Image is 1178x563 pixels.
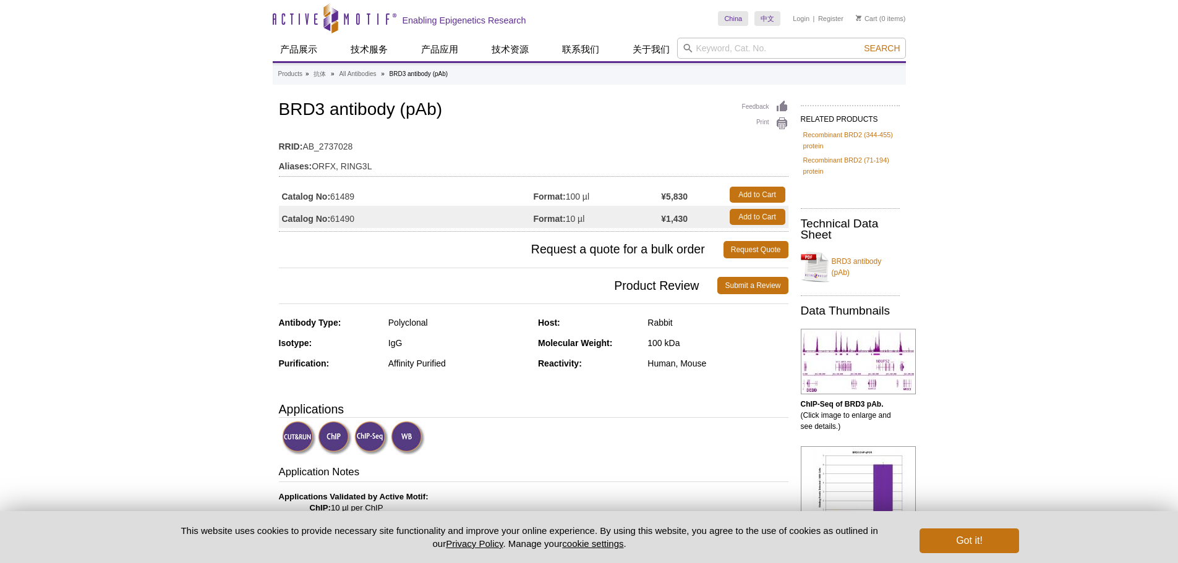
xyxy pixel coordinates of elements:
img: BRD3 antibody (pAb) tested by ChIP-Seq. [801,329,916,394]
a: Feedback [742,100,788,114]
a: Request Quote [723,241,788,258]
li: » [381,70,385,77]
strong: ¥1,430 [661,213,688,224]
li: » [331,70,335,77]
strong: Antibody Type: [279,318,341,328]
h3: Applications [279,400,788,418]
a: All Antibodies [339,69,376,80]
a: 产品展示 [273,38,325,61]
a: 关于我们 [625,38,677,61]
img: CUT&RUN Validated [282,421,316,455]
td: ORFX, RING3L [279,153,788,173]
img: Your Cart [856,15,861,21]
div: Affinity Purified [388,358,529,369]
td: AB_2737028 [279,133,788,153]
p: 10 µl per ChIP 10 µl each 1:500- 1:2,000 dilution 1 µl per 50 µl reaction [279,491,788,547]
strong: Catalog No: [282,213,331,224]
a: 技术资源 [484,38,536,61]
a: Recombinant BRD2 (344-455) protein [803,129,897,151]
h2: Technical Data Sheet [801,218,900,240]
a: Add to Cart [730,209,785,225]
a: BRD3 antibody (pAb) [801,248,900,286]
h2: Data Thumbnails [801,305,900,316]
div: 100 kDa [647,337,788,349]
a: Privacy Policy [446,538,503,549]
a: Submit a Review [717,277,788,294]
strong: Host: [538,318,560,328]
h3: Application Notes [279,465,788,482]
p: This website uses cookies to provide necessary site functionality and improve your online experie... [160,524,900,550]
strong: ChIP: [310,503,331,512]
a: Register [818,14,843,23]
strong: Isotype: [279,338,312,348]
li: | [813,11,815,26]
img: Western Blot Validated [391,421,425,455]
td: 10 µl [534,206,662,228]
img: BRD3 antibody (pAb) tested by ChIP. [801,446,916,526]
a: Recombinant BRD2 (71-194) protein [803,155,897,177]
li: (0 items) [856,11,906,26]
b: Applications Validated by Active Motif: [279,492,429,501]
img: ChIP-Seq Validated [354,421,388,455]
a: Print [742,117,788,130]
h1: BRD3 antibody (pAb) [279,100,788,121]
td: 61489 [279,184,534,206]
div: Rabbit [647,317,788,328]
a: Add to Cart [730,187,785,203]
a: 产品应用 [414,38,466,61]
p: (Click image to enlarge and see details.) [801,399,900,432]
div: Polyclonal [388,317,529,328]
b: ChIP-Seq of BRD3 pAb. [801,400,884,408]
strong: ¥5,830 [661,191,688,202]
button: cookie settings [562,538,623,549]
a: 技术服务 [343,38,395,61]
input: Keyword, Cat. No. [677,38,906,59]
strong: Reactivity: [538,358,582,368]
a: Products [278,69,302,80]
strong: RRID: [279,141,303,152]
td: 61490 [279,206,534,228]
a: 中文 [754,11,780,26]
strong: Format: [534,191,566,202]
button: Got it! [920,528,1018,553]
span: Search [864,43,900,53]
div: IgG [388,337,529,349]
strong: Format: [534,213,566,224]
strong: Aliases: [279,161,312,172]
li: » [305,70,309,77]
strong: Catalog No: [282,191,331,202]
a: 联系我们 [555,38,607,61]
button: Search [860,43,903,54]
span: Product Review [279,277,718,294]
img: ChIP Validated [318,421,352,455]
a: China [718,11,748,26]
strong: Purification: [279,358,330,368]
a: Cart [856,14,877,23]
h2: Enabling Epigenetics Research [403,15,526,26]
h2: RELATED PRODUCTS [801,105,900,127]
li: BRD3 antibody (pAb) [390,70,448,77]
td: 100 µl [534,184,662,206]
a: 抗体 [314,69,326,80]
div: Human, Mouse [647,358,788,369]
span: Request a quote for a bulk order [279,241,723,258]
a: Login [793,14,809,23]
strong: Molecular Weight: [538,338,612,348]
